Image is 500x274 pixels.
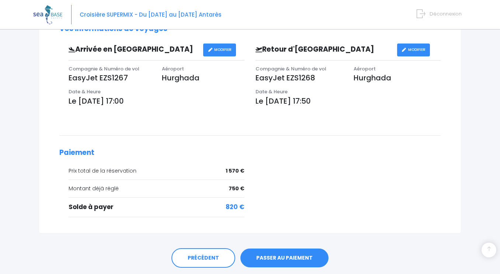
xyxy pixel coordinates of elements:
span: 750 € [229,185,244,193]
span: Aéroport [354,65,376,72]
a: MODIFIER [203,44,236,56]
p: Hurghada [354,72,441,83]
p: EasyJet EZS1267 [69,72,151,83]
h3: Retour d'[GEOGRAPHIC_DATA] [250,45,397,54]
h2: Paiement [59,149,441,157]
a: PRÉCÉDENT [171,248,235,268]
p: EasyJet EZS1268 [256,72,343,83]
p: Le [DATE] 17:50 [256,96,441,107]
h3: Arrivée en [GEOGRAPHIC_DATA] [63,45,203,54]
span: Déconnexion [430,10,462,17]
span: Compagnie & Numéro de vol [256,65,326,72]
span: 1 570 € [226,167,244,175]
span: Date & Heure [256,88,288,95]
span: Compagnie & Numéro de vol [69,65,139,72]
div: Solde à payer [69,202,244,212]
a: MODIFIER [397,44,430,56]
h2: Vos informations de voyages [59,25,441,33]
a: PASSER AU PAIEMENT [240,249,329,268]
div: Montant déjà réglé [69,185,244,193]
span: 820 € [226,202,244,212]
div: Prix total de la réservation [69,167,244,175]
p: Le [DATE] 17:00 [69,96,244,107]
p: Hurghada [162,72,245,83]
span: Date & Heure [69,88,101,95]
span: Aéroport [162,65,184,72]
span: Croisière SUPERMIX - Du [DATE] au [DATE] Antarès [80,11,222,18]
